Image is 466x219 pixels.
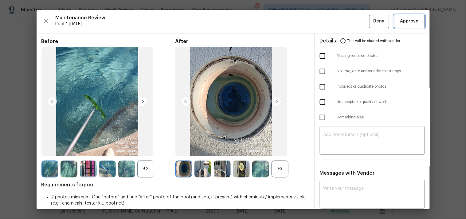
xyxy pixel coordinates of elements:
img: left-chevron-button-url [47,97,57,106]
img: right-chevron-button-url [138,97,147,106]
span: This will be shared with vendor [347,34,401,48]
li: 2 photos minimum: One “before” and one “after” photo of the pool (and spa, if present) with chemi... [51,194,309,206]
div: Missing required photos [315,48,430,64]
span: Unacceptable quality of work [337,99,425,105]
img: right-chevron-button-url [272,97,281,106]
button: Deny [369,15,389,28]
button: Approve [394,15,425,28]
span: Something else [337,115,425,120]
span: Incorrect or duplicate photos [337,84,425,89]
span: Requirements for pool [41,182,309,188]
div: Incorrect or duplicate photos [315,79,430,94]
span: No time, date and/or address stamps [337,69,425,74]
span: Messages with Vendor [320,171,375,176]
span: Before [41,38,175,45]
span: Pool * [DATE] [56,21,369,27]
span: After [175,38,309,45]
div: +2 [137,161,154,177]
div: Something else [315,110,430,125]
span: Details [320,34,336,48]
div: No time, date and/or address stamps [315,64,430,79]
span: Missing required photos [337,53,425,58]
img: left-chevron-button-url [181,97,191,106]
span: Deny [374,18,385,25]
span: Approve [400,18,419,25]
span: Maintenance Review [56,15,369,21]
div: Unacceptable quality of work [315,94,430,110]
div: +3 [272,161,288,177]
